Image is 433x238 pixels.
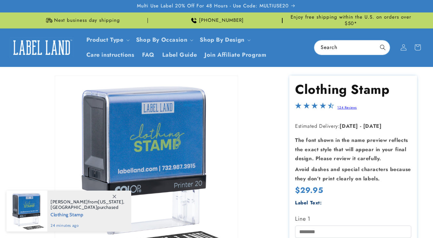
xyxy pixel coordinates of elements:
[83,47,138,62] a: Care instructions
[295,122,412,131] p: Estimated Delivery:
[363,122,382,130] strong: [DATE]
[204,51,266,59] span: Join Affiliate Program
[199,17,244,24] span: [PHONE_NUMBER]
[295,185,323,195] span: $29.95
[54,17,120,24] span: Next business day shipping
[86,51,134,59] span: Care instructions
[200,36,244,44] a: Shop By Design
[51,199,88,205] span: [PERSON_NAME]
[16,12,148,28] div: Announcement
[295,104,334,111] span: 4.4-star overall rating
[295,81,412,98] h1: Clothing Stamp
[150,12,282,28] div: Announcement
[285,12,417,28] div: Announcement
[295,214,412,224] label: Line 1
[132,32,196,47] summary: Shop By Occasion
[158,47,201,62] a: Label Guide
[295,166,411,182] strong: Avoid dashes and special characters because they don’t print clearly on labels.
[285,14,417,27] span: Enjoy free shipping within the U.S. on orders over $50*
[10,37,74,57] img: Label Land
[51,210,124,218] span: Clothing Stamp
[83,32,132,47] summary: Product Type
[98,199,123,205] span: [US_STATE]
[295,136,408,162] strong: The font shown in the name preview reflects the exact style that will appear in your final design...
[340,122,358,130] strong: [DATE]
[86,36,124,44] a: Product Type
[196,32,253,47] summary: Shop By Design
[136,36,188,44] span: Shop By Occasion
[360,122,362,130] strong: -
[337,105,357,110] a: 124 Reviews
[162,51,197,59] span: Label Guide
[51,199,124,210] span: from , purchased
[7,35,76,60] a: Label Land
[376,40,390,54] button: Search
[142,51,155,59] span: FAQ
[295,199,322,206] label: Label Text:
[138,47,158,62] a: FAQ
[201,47,270,62] a: Join Affiliate Program
[137,3,289,9] span: Multi Use Label 20% Off For 48 Hours - Use Code: MULTIUSE20
[51,223,124,228] span: 24 minutes ago
[51,204,97,210] span: [GEOGRAPHIC_DATA]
